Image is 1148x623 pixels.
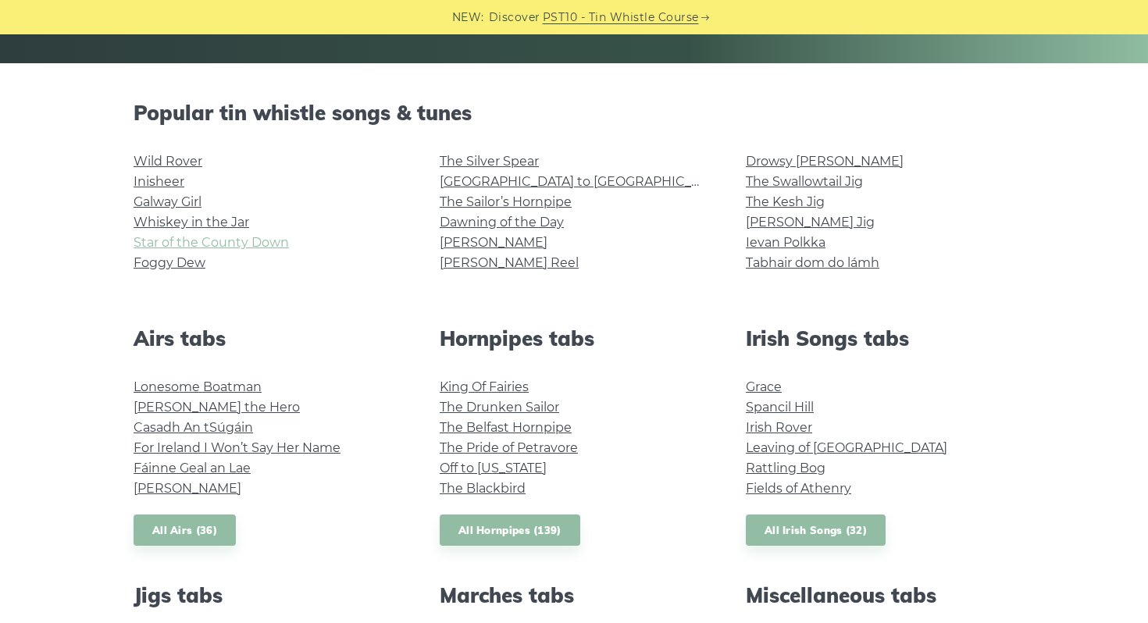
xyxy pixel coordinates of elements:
span: Discover [489,9,540,27]
a: The Swallowtail Jig [746,174,863,189]
a: The Belfast Hornpipe [440,420,572,435]
a: Whiskey in the Jar [134,215,249,230]
h2: Marches tabs [440,583,708,607]
a: Foggy Dew [134,255,205,270]
h2: Miscellaneous tabs [746,583,1014,607]
a: Star of the County Down [134,235,289,250]
a: All Hornpipes (139) [440,514,580,546]
a: The Sailor’s Hornpipe [440,194,572,209]
a: PST10 - Tin Whistle Course [543,9,699,27]
a: [GEOGRAPHIC_DATA] to [GEOGRAPHIC_DATA] [440,174,728,189]
a: Off to [US_STATE] [440,461,547,475]
a: Casadh An tSúgáin [134,420,253,435]
a: Drowsy [PERSON_NAME] [746,154,904,169]
h2: Irish Songs tabs [746,326,1014,351]
a: Fáinne Geal an Lae [134,461,251,475]
a: Lonesome Boatman [134,379,262,394]
a: Wild Rover [134,154,202,169]
a: The Pride of Petravore [440,440,578,455]
h2: Airs tabs [134,326,402,351]
a: All Irish Songs (32) [746,514,886,546]
a: The Kesh Jig [746,194,825,209]
a: King Of Fairies [440,379,529,394]
a: [PERSON_NAME] [134,481,241,496]
a: Rattling Bog [746,461,825,475]
a: All Airs (36) [134,514,236,546]
a: Fields of Athenry [746,481,851,496]
a: Ievan Polkka [746,235,825,250]
a: The Drunken Sailor [440,400,559,415]
a: The Blackbird [440,481,526,496]
a: [PERSON_NAME] the Hero [134,400,300,415]
a: Spancil Hill [746,400,814,415]
a: Leaving of [GEOGRAPHIC_DATA] [746,440,947,455]
span: NEW: [452,9,484,27]
h2: Jigs tabs [134,583,402,607]
a: [PERSON_NAME] [440,235,547,250]
a: Grace [746,379,782,394]
a: Tabhair dom do lámh [746,255,879,270]
a: Galway Girl [134,194,201,209]
a: Inisheer [134,174,184,189]
a: [PERSON_NAME] Jig [746,215,875,230]
h2: Popular tin whistle songs & tunes [134,101,1014,125]
a: For Ireland I Won’t Say Her Name [134,440,340,455]
a: Dawning of the Day [440,215,564,230]
a: [PERSON_NAME] Reel [440,255,579,270]
a: Irish Rover [746,420,812,435]
h2: Hornpipes tabs [440,326,708,351]
a: The Silver Spear [440,154,539,169]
